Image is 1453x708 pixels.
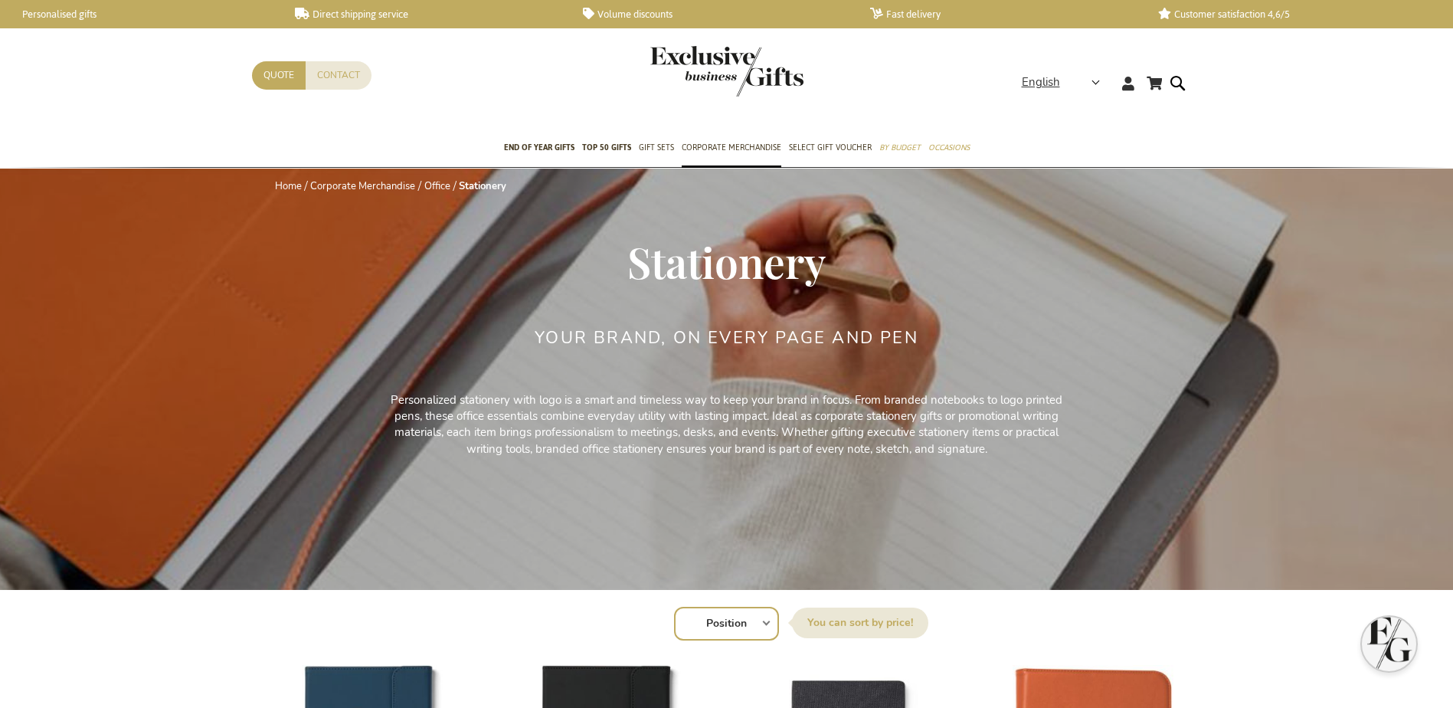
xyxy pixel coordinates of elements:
a: Direct shipping service [295,8,558,21]
a: Home [275,179,302,193]
span: Gift Sets [639,139,674,156]
a: Corporate Merchandise [310,179,415,193]
a: Contact [306,61,371,90]
img: Exclusive Business gifts logo [650,46,803,97]
p: Personalized stationery with logo is a smart and timeless way to keep your brand in focus. From b... [382,392,1072,458]
a: Volume discounts [583,8,846,21]
strong: Stationery [459,179,506,193]
span: English [1022,74,1060,91]
span: End of year gifts [504,139,574,156]
div: English [1022,74,1110,91]
label: Sort By [792,608,928,638]
span: By Budget [879,139,921,156]
span: Corporate Merchandise [682,139,781,156]
a: Quote [252,61,306,90]
a: Customer satisfaction 4,6/5 [1158,8,1421,21]
span: Occasions [928,139,970,156]
a: store logo [650,46,727,97]
span: TOP 50 Gifts [582,139,631,156]
span: Stationery [627,233,826,290]
h2: Your Brand, on Every Page and Pen [535,329,918,347]
span: Select Gift Voucher [789,139,872,156]
a: Fast delivery [870,8,1133,21]
a: Office [424,179,450,193]
a: Personalised gifts [8,8,270,21]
